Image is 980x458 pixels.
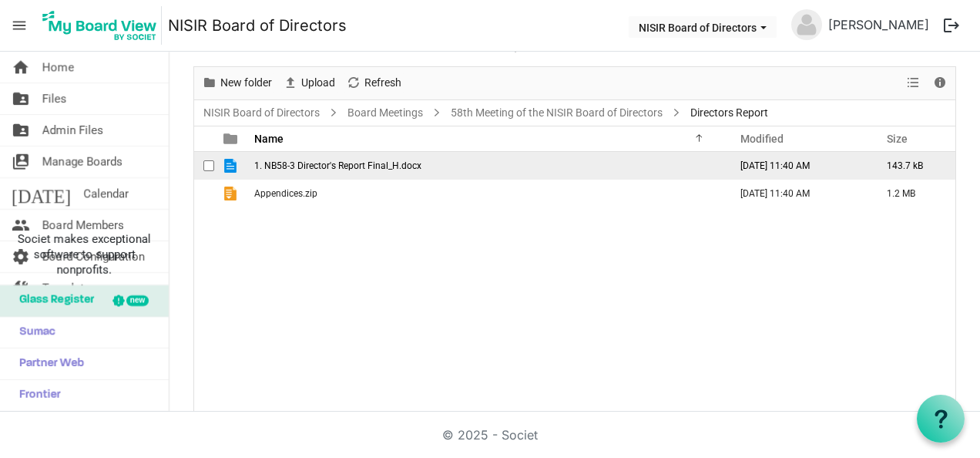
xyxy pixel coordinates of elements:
a: NISIR Board of Directors [200,103,323,123]
td: June 07, 2024 11:40 AM column header Modified [724,180,871,207]
div: Upload [277,67,341,99]
span: 1. NB58-3 Director's Report Final_H.docx [254,160,421,171]
span: Societ makes exceptional software to support nonprofits. [7,231,162,278]
a: [PERSON_NAME] [822,9,935,40]
span: [DATE] [12,178,71,209]
span: home [12,52,30,83]
a: My Board View Logo [38,6,168,45]
span: Admin Files [42,115,103,146]
span: Partner Web [12,349,84,379]
a: Board Meetings [344,103,426,123]
div: new [126,295,149,306]
td: is template cell column header type [214,152,250,180]
td: checkbox [194,180,214,207]
button: New folder [200,73,275,93]
span: Appendices.zip [254,188,317,199]
span: Upload [300,73,337,93]
button: View dropdownbutton [904,73,922,93]
span: Manage Boards [42,146,123,177]
button: Upload [280,73,338,93]
span: Name [254,133,284,145]
span: menu [5,11,34,40]
span: people [12,210,30,241]
span: folder_shared [12,115,30,146]
div: Details [927,67,953,99]
div: View [901,67,927,99]
img: My Board View Logo [38,6,162,45]
span: Directors Report [687,103,771,123]
span: Home [42,52,74,83]
td: 143.7 kB is template cell column header Size [871,152,955,180]
span: Modified [740,133,784,145]
span: Glass Register [12,285,94,316]
a: © 2025 - Societ [442,427,538,443]
td: checkbox [194,152,214,180]
span: New folder [219,73,274,93]
span: Files [42,83,67,114]
button: logout [935,9,968,42]
span: Frontier [12,380,61,411]
td: is template cell column header type [214,180,250,207]
div: New folder [196,67,277,99]
span: Calendar [83,178,129,209]
button: Refresh [344,73,404,93]
button: Details [930,73,951,93]
span: switch_account [12,146,30,177]
a: NISIR Board of Directors [168,10,347,41]
td: 1. NB58-3 Director's Report Final_H.docx is template cell column header Name [250,152,724,180]
td: June 07, 2024 11:40 AM column header Modified [724,152,871,180]
span: Refresh [363,73,403,93]
td: 1.2 MB is template cell column header Size [871,180,955,207]
img: no-profile-picture.svg [791,9,822,40]
span: Sumac [12,317,55,348]
span: Size [887,133,908,145]
td: Appendices.zip is template cell column header Name [250,180,724,207]
span: folder_shared [12,83,30,114]
div: Refresh [341,67,407,99]
span: Board Members [42,210,124,241]
button: NISIR Board of Directors dropdownbutton [629,16,777,38]
a: 58th Meeting of the NISIR Board of Directors [448,103,666,123]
